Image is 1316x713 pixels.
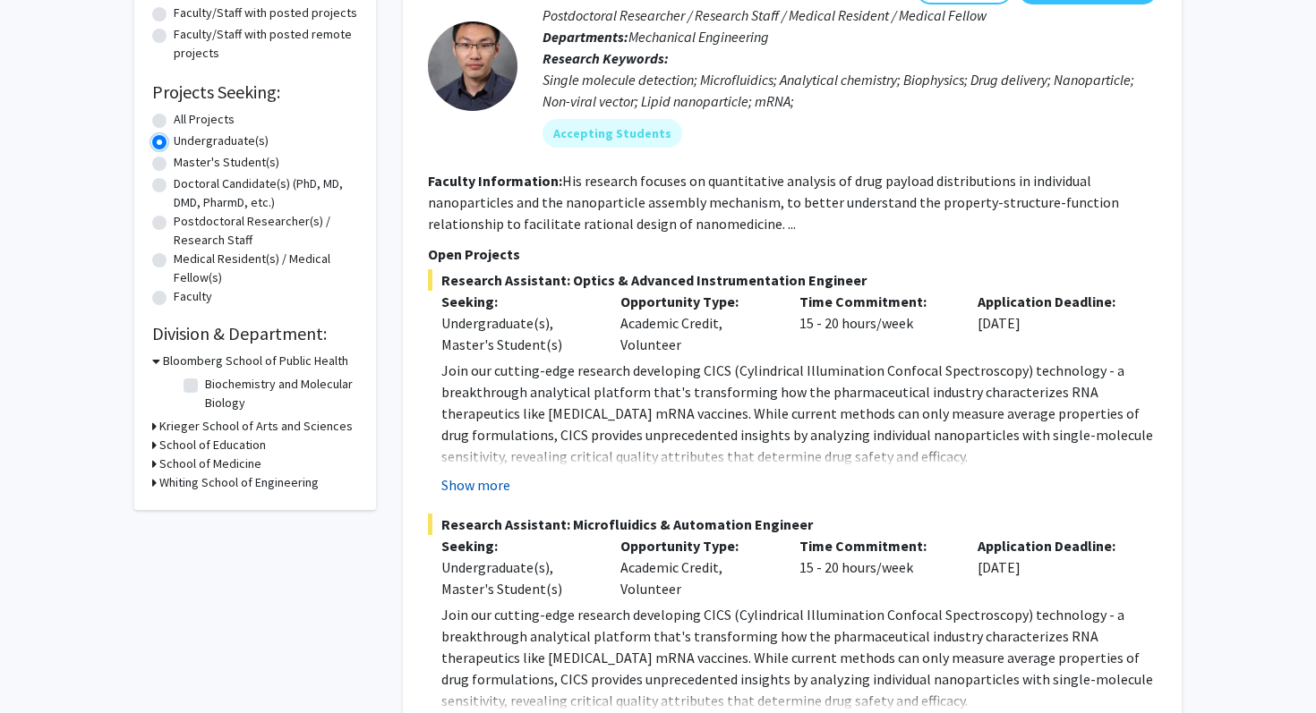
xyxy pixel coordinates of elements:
[786,535,965,599] div: 15 - 20 hours/week
[174,132,269,150] label: Undergraduate(s)
[152,323,358,344] h2: Division & Department:
[543,49,669,67] b: Research Keywords:
[964,291,1143,355] div: [DATE]
[428,514,1157,535] span: Research Assistant: Microfluidics & Automation Engineer
[428,243,1157,265] p: Open Projects
[607,291,786,355] div: Academic Credit, Volunteer
[174,174,358,212] label: Doctoral Candidate(s) (PhD, MD, DMD, PharmD, etc.)
[978,291,1130,312] p: Application Deadline:
[964,535,1143,599] div: [DATE]
[174,287,212,306] label: Faculty
[543,69,1157,112] div: Single molecule detection; Microfluidics; Analytical chemistry; Biophysics; Drug delivery; Nanopa...
[174,4,357,22] label: Faculty/Staff with posted projects
[543,28,628,46] b: Departments:
[441,535,594,556] p: Seeking:
[441,556,594,599] div: Undergraduate(s), Master's Student(s)
[978,535,1130,556] p: Application Deadline:
[441,604,1157,711] p: Join our cutting-edge research developing CICS (Cylindrical Illumination Confocal Spectroscopy) t...
[428,269,1157,291] span: Research Assistant: Optics & Advanced Instrumentation Engineer
[543,4,1157,26] p: Postdoctoral Researcher / Research Staff / Medical Resident / Medical Fellow
[159,473,319,492] h3: Whiting School of Engineering
[13,632,76,700] iframe: Chat
[152,81,358,103] h2: Projects Seeking:
[786,291,965,355] div: 15 - 20 hours/week
[799,291,952,312] p: Time Commitment:
[428,172,1119,233] fg-read-more: His research focuses on quantitative analysis of drug payload distributions in individual nanopar...
[620,291,773,312] p: Opportunity Type:
[163,352,348,370] h3: Bloomberg School of Public Health
[174,250,358,287] label: Medical Resident(s) / Medical Fellow(s)
[159,454,261,473] h3: School of Medicine
[441,312,594,355] div: Undergraduate(s), Master's Student(s)
[174,25,358,63] label: Faculty/Staff with posted remote projects
[428,172,562,190] b: Faculty Information:
[174,110,235,129] label: All Projects
[441,291,594,312] p: Seeking:
[620,535,773,556] p: Opportunity Type:
[441,360,1157,467] p: Join our cutting-edge research developing CICS (Cylindrical Illumination Confocal Spectroscopy) t...
[441,474,510,496] button: Show more
[159,417,353,436] h3: Krieger School of Arts and Sciences
[174,212,358,250] label: Postdoctoral Researcher(s) / Research Staff
[628,28,769,46] span: Mechanical Engineering
[174,153,279,172] label: Master's Student(s)
[607,535,786,599] div: Academic Credit, Volunteer
[205,375,354,412] label: Biochemistry and Molecular Biology
[543,119,682,148] mat-chip: Accepting Students
[799,535,952,556] p: Time Commitment:
[159,436,266,454] h3: School of Education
